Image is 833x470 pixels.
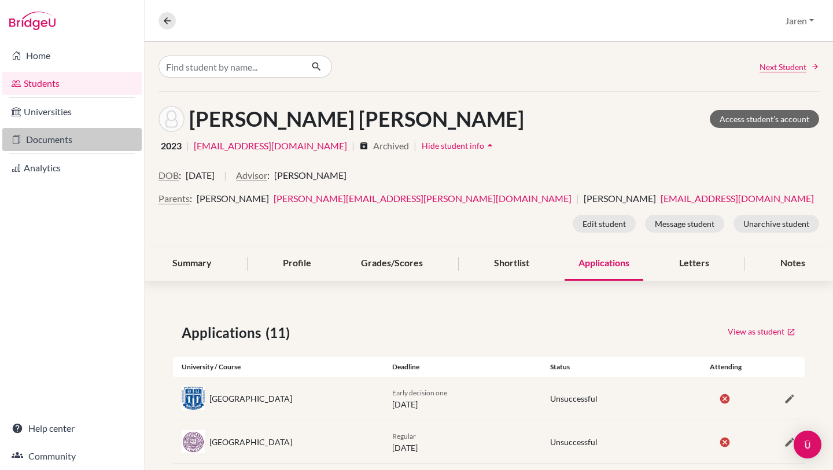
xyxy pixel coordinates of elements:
[359,141,368,150] i: archive
[384,429,541,454] div: [DATE]
[182,322,266,343] span: Applications
[550,437,598,447] span: Unsuccessful
[2,44,142,67] a: Home
[392,432,416,440] span: Regular
[209,436,292,448] div: [GEOGRAPHIC_DATA]
[661,193,814,204] a: [EMAIL_ADDRESS][DOMAIN_NAME]
[760,61,806,73] span: Next Student
[159,168,179,182] button: DOB
[414,139,417,153] span: |
[565,247,643,281] div: Applications
[173,362,384,372] div: University / Course
[224,168,227,192] span: |
[421,137,496,155] button: Hide student infoarrow_drop_up
[422,141,484,150] span: Hide student info
[197,193,269,204] span: [PERSON_NAME]
[267,168,270,182] span: :
[541,362,699,372] div: Status
[186,168,215,182] span: [DATE]
[159,247,226,281] div: Summary
[159,192,190,205] button: Parents
[573,215,636,233] button: Edit student
[9,12,56,30] img: Bridge-U
[392,388,447,397] span: Early decision one
[710,110,819,128] a: Access student's account
[159,56,302,78] input: Find student by name...
[274,193,572,204] a: [PERSON_NAME][EMAIL_ADDRESS][PERSON_NAME][DOMAIN_NAME]
[209,392,292,405] div: [GEOGRAPHIC_DATA]
[484,139,496,151] i: arrow_drop_up
[2,445,142,468] a: Community
[179,168,181,182] span: :
[190,192,192,205] span: :
[236,168,267,182] button: Advisor
[182,430,205,453] img: us_nor_xmt26504.jpeg
[576,193,579,204] span: |
[269,247,325,281] div: Profile
[665,247,723,281] div: Letters
[352,139,355,153] span: |
[384,362,541,372] div: Deadline
[2,72,142,95] a: Students
[2,128,142,151] a: Documents
[794,431,821,458] div: Open Intercom Messenger
[734,215,819,233] button: Unarchive student
[727,322,796,340] a: View as student
[2,417,142,440] a: Help center
[2,156,142,179] a: Analytics
[2,100,142,123] a: Universities
[480,247,543,281] div: Shortlist
[766,247,819,281] div: Notes
[760,61,819,73] a: Next Student
[159,106,185,132] img: Yan Chi Kayla Lin's avatar
[266,322,294,343] span: (11)
[645,215,724,233] button: Message student
[699,362,752,372] div: Attending
[182,387,205,410] img: us_duk_w1ovhez6.jpeg
[373,139,409,153] span: Archived
[550,394,598,403] span: Unsuccessful
[384,386,541,410] div: [DATE]
[347,247,437,281] div: Grades/Scores
[584,193,656,204] span: [PERSON_NAME]
[161,139,182,153] span: 2023
[186,139,189,153] span: |
[189,107,524,131] h1: [PERSON_NAME] [PERSON_NAME]
[780,10,819,32] button: Jaren
[274,168,347,182] span: [PERSON_NAME]
[194,139,347,153] a: [EMAIL_ADDRESS][DOMAIN_NAME]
